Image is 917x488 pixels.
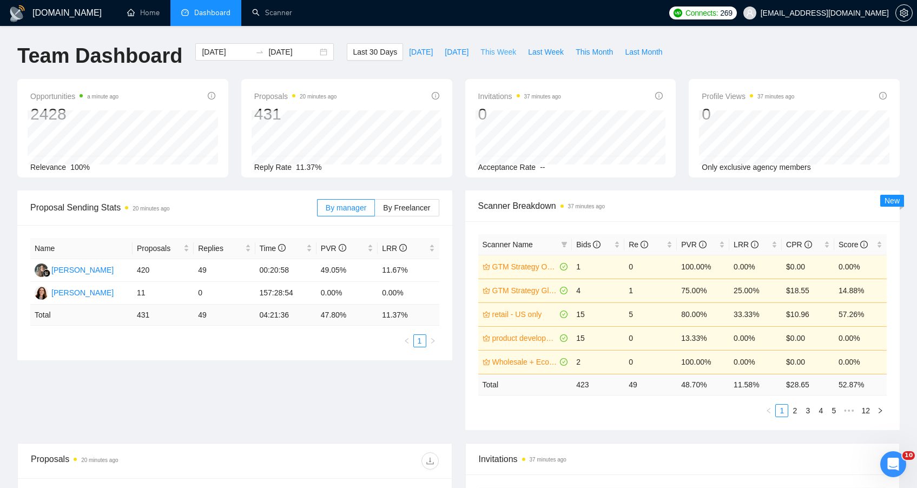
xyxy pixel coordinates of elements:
a: LK[PERSON_NAME] [35,265,114,274]
td: 80.00% [677,302,729,326]
span: Score [839,240,868,249]
span: left [404,338,410,344]
span: Proposals [254,90,337,103]
img: gigradar-bm.png [43,269,50,277]
button: [DATE] [403,43,439,61]
td: 0.00% [834,326,887,350]
td: Total [478,374,572,395]
div: 2428 [30,104,118,124]
td: 0.00% [834,350,887,374]
span: This Month [576,46,613,58]
span: 269 [720,7,732,19]
td: 49 [194,305,255,326]
time: 20 minutes ago [300,94,337,100]
td: 0.00% [378,282,439,305]
input: End date [268,46,318,58]
td: 0 [624,255,677,279]
td: 25.00% [729,279,782,302]
input: Start date [202,46,251,58]
td: 423 [572,374,624,395]
span: filter [561,241,568,248]
span: -- [540,163,545,172]
a: GTM Strategy Global [492,285,558,296]
span: info-circle [432,92,439,100]
li: 2 [788,404,801,417]
li: 5 [827,404,840,417]
li: 12 [857,404,874,417]
span: Proposals [137,242,181,254]
li: Next Page [426,334,439,347]
span: info-circle [399,244,407,252]
span: info-circle [593,241,601,248]
span: info-circle [804,241,812,248]
span: PVR [681,240,707,249]
td: 0.00% [316,282,378,305]
span: ••• [840,404,857,417]
td: 47.80 % [316,305,378,326]
a: setting [895,9,913,17]
span: LRR [734,240,758,249]
span: By Freelancer [383,203,430,212]
span: check-circle [560,287,568,294]
span: info-circle [278,244,286,252]
span: 100% [70,163,90,172]
td: $0.00 [782,255,834,279]
td: 11.67% [378,259,439,282]
time: 20 minutes ago [81,457,118,463]
span: Opportunities [30,90,118,103]
button: left [762,404,775,417]
td: 57.26% [834,302,887,326]
td: 49.05% [316,259,378,282]
span: [DATE] [409,46,433,58]
button: right [426,334,439,347]
span: PVR [321,244,346,253]
span: Relevance [30,163,66,172]
a: homeHome [127,8,160,17]
span: This Week [480,46,516,58]
th: Name [30,238,133,259]
button: Last Month [619,43,668,61]
img: LK [35,263,48,277]
td: 04:21:36 [255,305,316,326]
img: logo [9,5,26,22]
button: Last Week [522,43,570,61]
div: 431 [254,104,337,124]
span: Bids [576,240,601,249]
span: info-circle [879,92,887,100]
button: This Month [570,43,619,61]
span: crown [483,263,490,271]
td: 15 [572,326,624,350]
span: info-circle [208,92,215,100]
span: filter [559,236,570,253]
li: Next 5 Pages [840,404,857,417]
span: Acceptance Rate [478,163,536,172]
li: Previous Page [762,404,775,417]
td: 0.00% [729,350,782,374]
td: 1 [572,255,624,279]
time: 37 minutes ago [530,457,566,463]
td: $18.55 [782,279,834,302]
time: 37 minutes ago [568,203,605,209]
span: right [430,338,436,344]
span: New [885,196,900,205]
td: 0.00% [834,255,887,279]
button: download [421,452,439,470]
span: Connects: [685,7,718,19]
span: Profile Views [702,90,794,103]
li: 1 [775,404,788,417]
span: info-circle [751,241,758,248]
img: JM [35,286,48,300]
td: $0.00 [782,326,834,350]
span: Re [629,240,648,249]
a: 4 [815,405,827,417]
span: check-circle [560,334,568,342]
td: 75.00% [677,279,729,302]
span: Time [260,244,286,253]
a: JM[PERSON_NAME] [35,288,114,296]
span: Reply Rate [254,163,292,172]
span: Invitations [478,90,561,103]
span: download [422,457,438,465]
time: 37 minutes ago [757,94,794,100]
a: 2 [789,405,801,417]
a: 5 [828,405,840,417]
